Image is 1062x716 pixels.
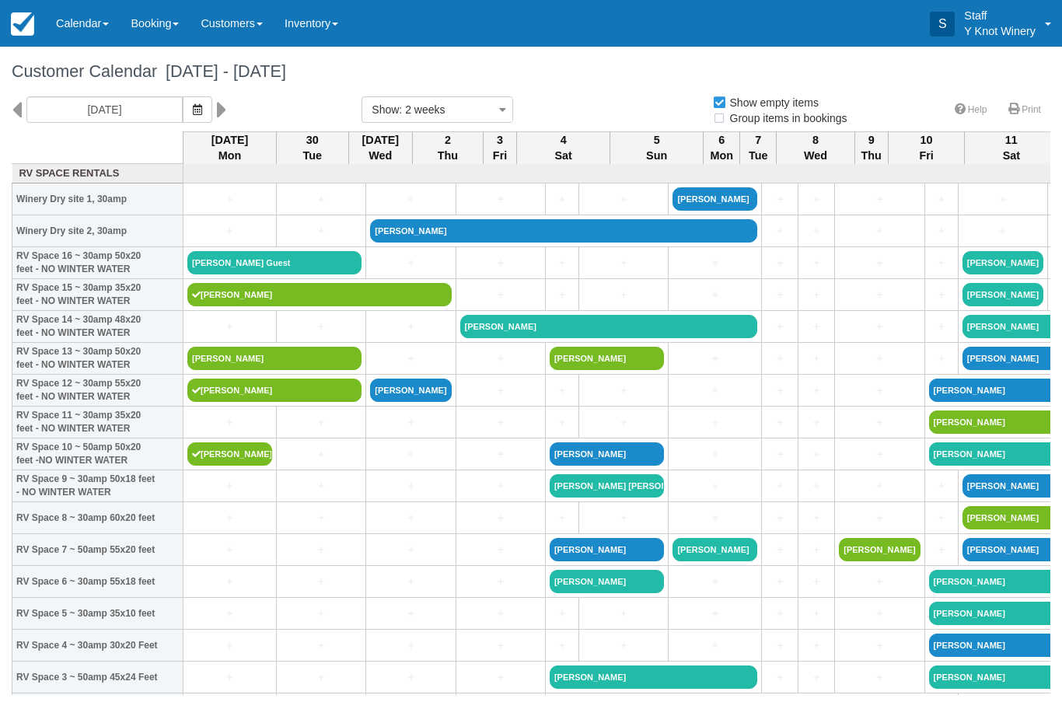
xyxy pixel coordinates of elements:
[766,542,794,558] a: +
[187,478,272,494] a: +
[460,414,541,431] a: +
[712,107,858,130] label: Group items in bookings
[370,669,451,686] a: +
[370,542,451,558] a: +
[12,534,183,566] th: RV Space 7 ~ 50amp 55x20 feet
[550,255,575,271] a: +
[964,8,1036,23] p: Staff
[12,62,1050,81] h1: Customer Calendar
[460,637,541,654] a: +
[672,574,757,590] a: +
[550,570,664,593] a: [PERSON_NAME]
[839,669,920,686] a: +
[11,12,34,36] img: checkfront-main-nav-mini-logo.png
[930,12,955,37] div: S
[766,478,794,494] a: +
[460,574,541,590] a: +
[412,131,483,164] th: 2 Thu
[854,131,888,164] th: 9 Thu
[802,478,830,494] a: +
[460,606,541,622] a: +
[281,414,362,431] a: +
[766,191,794,208] a: +
[157,61,286,81] span: [DATE] - [DATE]
[550,474,664,498] a: [PERSON_NAME] [PERSON_NAME] York
[370,478,451,494] a: +
[802,287,830,303] a: +
[672,478,757,494] a: +
[550,637,575,654] a: +
[672,382,757,399] a: +
[370,379,451,402] a: [PERSON_NAME]
[712,96,831,107] span: Show empty items
[802,637,830,654] a: +
[370,637,451,654] a: +
[277,131,349,164] th: 30 Tue
[672,446,757,463] a: +
[802,446,830,463] a: +
[372,103,399,116] span: Show
[929,542,954,558] a: +
[12,343,183,375] th: RV Space 13 ~ 30amp 50x20 feet - NO WINTER WATER
[929,351,954,367] a: +
[370,606,451,622] a: +
[12,566,183,598] th: RV Space 6 ~ 30amp 55x18 feet
[12,215,183,247] th: Winery Dry site 2, 30amp
[281,223,362,239] a: +
[802,510,830,526] a: +
[187,319,272,335] a: +
[839,414,920,431] a: +
[583,606,664,622] a: +
[550,665,757,689] a: [PERSON_NAME]
[12,407,183,438] th: RV Space 11 ~ 30amp 35x20 feet - NO WINTER WATER
[962,251,1043,274] a: [PERSON_NAME]
[672,414,757,431] a: +
[460,510,541,526] a: +
[766,637,794,654] a: +
[766,287,794,303] a: +
[12,375,183,407] th: RV Space 12 ~ 30amp 55x20 feet - NO WINTER WATER
[962,223,1043,239] a: +
[370,255,451,271] a: +
[802,382,830,399] a: +
[929,510,954,526] a: +
[183,131,277,164] th: [DATE] Mon
[929,319,954,335] a: +
[583,191,664,208] a: +
[187,442,272,466] a: [PERSON_NAME]
[399,103,445,116] span: : 2 weeks
[839,382,920,399] a: +
[370,219,757,243] a: [PERSON_NAME]
[16,166,180,181] a: RV Space Rentals
[766,351,794,367] a: +
[672,510,757,526] a: +
[187,606,272,622] a: +
[999,99,1050,121] a: Print
[766,382,794,399] a: +
[12,183,183,215] th: Winery Dry site 1, 30amp
[802,669,830,686] a: +
[802,191,830,208] a: +
[704,131,740,164] th: 6 Mon
[839,606,920,622] a: +
[460,255,541,271] a: +
[12,311,183,343] th: RV Space 14 ~ 30amp 48x20 feet - NO WINTER WATER
[12,247,183,279] th: RV Space 16 ~ 30amp 50x20 feet - NO WINTER WATER
[187,379,362,402] a: [PERSON_NAME]
[12,502,183,534] th: RV Space 8 ~ 30amp 60x20 feet
[672,637,757,654] a: +
[550,287,575,303] a: +
[460,315,758,338] a: [PERSON_NAME]
[672,351,757,367] a: +
[962,283,1043,306] a: [PERSON_NAME]
[583,510,664,526] a: +
[12,598,183,630] th: RV Space 5 ~ 30amp 35x10 feet
[839,446,920,463] a: +
[583,255,664,271] a: +
[281,574,362,590] a: +
[187,510,272,526] a: +
[550,538,664,561] a: [PERSON_NAME]
[281,446,362,463] a: +
[460,382,541,399] a: +
[187,414,272,431] a: +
